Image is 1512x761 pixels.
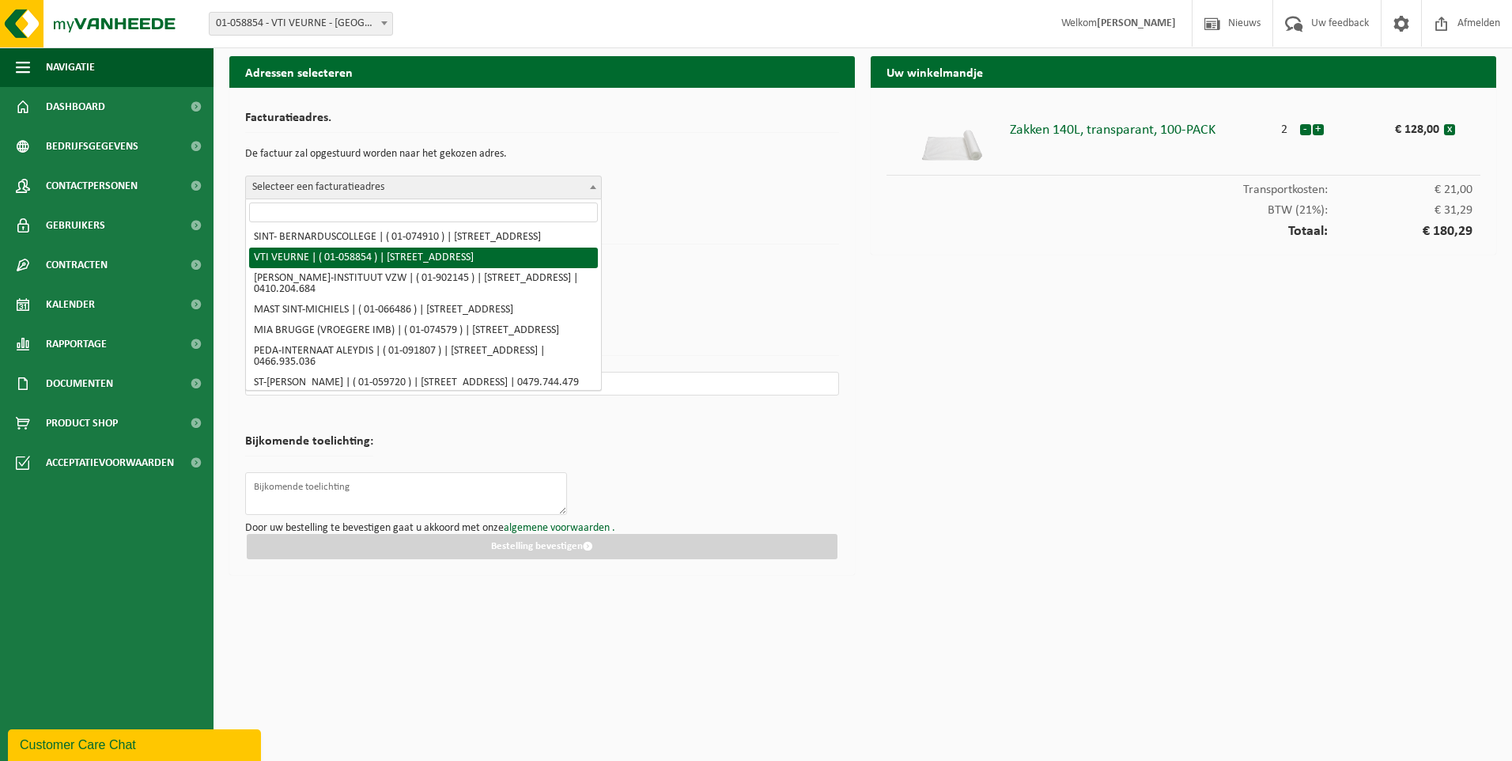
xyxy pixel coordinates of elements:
span: Navigatie [46,47,95,87]
span: Documenten [46,364,113,403]
a: algemene voorwaarden . [504,522,615,534]
span: 01-058854 - VTI VEURNE - VEURNE [210,13,392,35]
li: MIA BRUGGE (VROEGERE IMB) | ( 01-074579 ) | [STREET_ADDRESS] [249,320,598,341]
span: 01-058854 - VTI VEURNE - VEURNE [209,12,393,36]
div: 2 [1270,115,1299,136]
span: Acceptatievoorwaarden [46,443,174,483]
h2: Facturatieadres. [245,112,839,133]
button: Bestelling bevestigen [247,534,837,559]
li: VTI VEURNE | ( 01-058854 ) | [STREET_ADDRESS] [249,248,598,268]
li: [PERSON_NAME]-INSTITUUT VZW | ( 01-902145 ) | [STREET_ADDRESS] | 0410.204.684 [249,268,598,300]
button: - [1300,124,1311,135]
span: Product Shop [46,403,118,443]
p: De factuur zal opgestuurd worden naar het gekozen adres. [245,141,839,168]
div: BTW (21%): [886,196,1480,217]
span: € 31,29 [1328,204,1472,217]
li: PEDA-INTERNAAT ALEYDIS | ( 01-091807 ) | [STREET_ADDRESS] | 0466.935.036 [249,341,598,373]
span: Bedrijfsgegevens [46,127,138,166]
li: MAST SINT-MICHIELS | ( 01-066486 ) | [STREET_ADDRESS] [249,300,598,320]
span: Selecteer een facturatieadres [245,176,602,199]
span: Contracten [46,245,108,285]
span: € 180,29 [1328,225,1472,239]
li: SINT- BERNARDUSCOLLEGE | ( 01-074910 ) | [STREET_ADDRESS] [249,227,598,248]
button: x [1444,124,1455,135]
h2: Adressen selecteren [229,56,855,87]
span: € 21,00 [1328,184,1472,196]
h2: Uw winkelmandje [871,56,1496,87]
strong: [PERSON_NAME] [1097,17,1176,29]
p: Door uw bestelling te bevestigen gaat u akkoord met onze [245,523,839,534]
h2: Bijkomende toelichting: [245,435,373,456]
button: + [1313,124,1324,135]
span: Dashboard [46,87,105,127]
span: Kalender [46,285,95,324]
span: Gebruikers [46,206,105,245]
div: € 128,00 [1357,115,1444,136]
span: Rapportage [46,324,107,364]
span: Selecteer een facturatieadres [246,176,601,199]
iframe: chat widget [8,726,264,761]
span: Contactpersonen [46,166,138,206]
div: Transportkosten: [886,176,1480,196]
li: ST-[PERSON_NAME] | ( 01-059720 ) | [STREET_ADDRESS] | 0479.744.479 [249,373,598,393]
div: Totaal: [886,217,1480,239]
img: 01-000552 [905,115,1000,163]
div: Zakken 140L, transparant, 100-PACK [1010,115,1270,138]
